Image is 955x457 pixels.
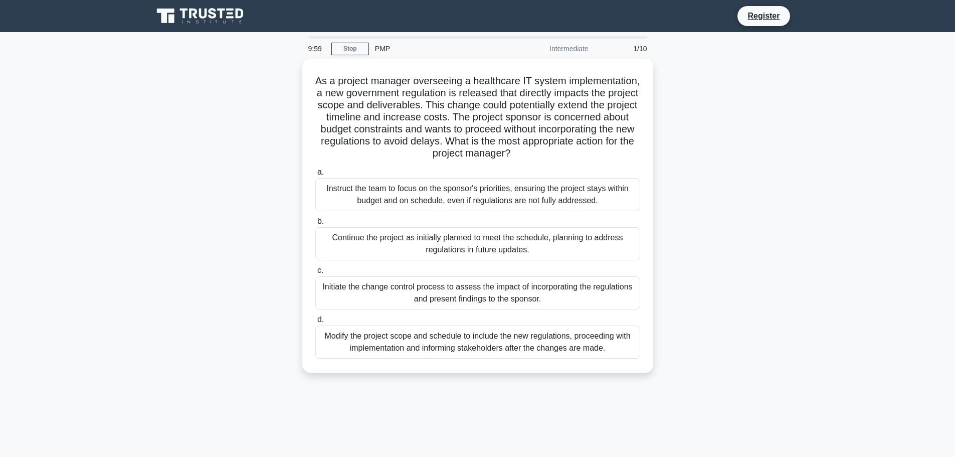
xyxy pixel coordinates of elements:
div: Instruct the team to focus on the sponsor's priorities, ensuring the project stays within budget ... [315,178,640,211]
span: b. [317,217,324,225]
div: Modify the project scope and schedule to include the new regulations, proceeding with implementat... [315,326,640,359]
h5: As a project manager overseeing a healthcare IT system implementation, a new government regulatio... [314,75,641,160]
div: Intermediate [507,39,595,59]
div: Initiate the change control process to assess the impact of incorporating the regulations and pre... [315,276,640,310]
span: d. [317,315,324,324]
a: Stop [331,43,369,55]
div: Continue the project as initially planned to meet the schedule, planning to address regulations i... [315,227,640,260]
a: Register [741,10,786,22]
span: a. [317,168,324,176]
div: 9:59 [302,39,331,59]
div: PMP [369,39,507,59]
div: 1/10 [595,39,653,59]
span: c. [317,266,323,274]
